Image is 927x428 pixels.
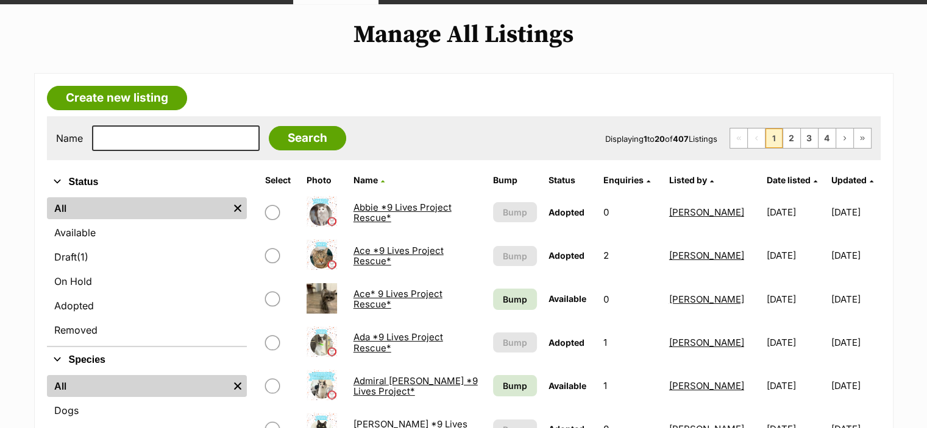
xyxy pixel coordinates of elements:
[831,175,867,185] span: Updated
[47,399,247,421] a: Dogs
[748,128,765,148] span: Previous page
[503,250,527,262] span: Bump
[548,250,584,261] span: Adopted
[762,321,830,363] td: [DATE]
[353,245,444,267] a: Ace *9 Lives Project Rescue*
[47,246,247,268] a: Draft
[47,319,247,341] a: Removed
[854,128,871,148] a: Last page
[503,336,527,349] span: Bump
[762,234,830,276] td: [DATE]
[598,365,663,407] td: 1
[783,128,800,148] a: Page 2
[260,170,300,190] th: Select
[605,134,717,144] span: Displaying to of Listings
[819,128,836,148] a: Page 4
[801,128,818,148] a: Page 3
[673,134,689,144] strong: 407
[302,170,347,190] th: Photo
[831,175,873,185] a: Updated
[603,175,650,185] a: Enquiries
[767,175,811,185] span: Date listed
[765,128,783,148] span: Page 1
[669,337,744,348] a: [PERSON_NAME]
[762,191,830,233] td: [DATE]
[669,293,744,305] a: [PERSON_NAME]
[47,375,229,397] a: All
[493,375,538,396] a: Bump
[548,293,586,304] span: Available
[598,278,663,320] td: 0
[493,289,538,310] a: Bump
[762,365,830,407] td: [DATE]
[47,195,247,346] div: Status
[353,175,385,185] a: Name
[598,321,663,363] td: 1
[831,321,879,363] td: [DATE]
[47,222,247,244] a: Available
[730,128,872,149] nav: Pagination
[353,288,442,310] a: Ace* 9 Lives Project Rescue*
[47,174,247,190] button: Status
[831,191,879,233] td: [DATE]
[548,337,584,348] span: Adopted
[307,196,337,226] img: Abbie *9 Lives Project Rescue*
[353,375,478,397] a: Admiral [PERSON_NAME] *9 Lives Project*
[353,175,378,185] span: Name
[669,250,744,261] a: [PERSON_NAME]
[831,234,879,276] td: [DATE]
[488,170,542,190] th: Bump
[353,202,452,223] a: Abbie *9 Lives Project Rescue*
[47,270,247,292] a: On Hold
[503,379,527,392] span: Bump
[655,134,665,144] strong: 20
[831,278,879,320] td: [DATE]
[669,175,707,185] span: Listed by
[229,375,247,397] a: Remove filter
[47,197,229,219] a: All
[47,295,247,317] a: Adopted
[548,381,586,391] span: Available
[77,250,88,264] span: (1)
[503,293,527,306] span: Bump
[47,352,247,368] button: Species
[669,380,744,391] a: [PERSON_NAME]
[598,191,663,233] td: 0
[543,170,597,190] th: Status
[47,86,187,110] a: Create new listing
[307,239,337,270] img: Ace *9 Lives Project Rescue*
[644,134,647,144] strong: 1
[493,246,538,266] button: Bump
[353,331,443,353] a: Ada *9 Lives Project Rescue*
[56,133,83,144] label: Name
[831,365,879,407] td: [DATE]
[767,175,817,185] a: Date listed
[669,175,714,185] a: Listed by
[762,278,830,320] td: [DATE]
[229,197,247,219] a: Remove filter
[307,326,337,357] img: Ada *9 Lives Project Rescue*
[603,175,644,185] span: translation missing: en.admin.listings.index.attributes.enquiries
[548,207,584,217] span: Adopted
[493,202,538,222] button: Bump
[269,126,346,150] input: Search
[730,128,747,148] span: First page
[836,128,853,148] a: Next page
[669,206,744,218] a: [PERSON_NAME]
[503,206,527,219] span: Bump
[493,332,538,353] button: Bump
[598,234,663,276] td: 2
